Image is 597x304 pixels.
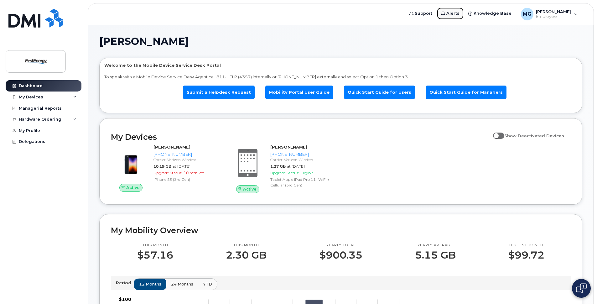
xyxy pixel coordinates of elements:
img: image20231002-3703462-1angbar.jpeg [116,147,146,177]
a: Active[PERSON_NAME][PHONE_NUMBER]Carrier: Verizon Wireless10.19 GBat [DATE]Upgrade Status:10 mth ... [111,144,220,192]
input: Show Deactivated Devices [493,130,498,135]
a: Submit a Helpdesk Request [183,86,255,99]
div: Tablet Apple iPad Pro 11" WiFi + Cellular (3rd Gen) [270,177,335,187]
p: 5.15 GB [415,249,456,261]
p: Period [116,280,134,286]
p: Welcome to the Mobile Device Service Desk Portal [104,62,577,68]
strong: [PERSON_NAME] [153,144,190,149]
p: $900.35 [319,249,362,261]
a: Active[PERSON_NAME][PHONE_NUMBER]Carrier: Verizon Wireless1.27 GBat [DATE]Upgrade Status:Eligible... [228,144,337,193]
a: Quick Start Guide for Managers [426,86,506,99]
strong: [PERSON_NAME] [270,144,307,149]
p: Highest month [508,243,544,248]
p: Yearly average [415,243,456,248]
p: This month [226,243,267,248]
p: Yearly total [319,243,362,248]
div: Carrier: Verizon Wireless [153,157,218,162]
span: Upgrade Status: [153,170,182,175]
span: Show Deactivated Devices [504,133,564,138]
span: Active [243,186,257,192]
span: at [DATE] [173,164,190,169]
a: Mobility Portal User Guide [265,86,333,99]
span: Eligible [300,170,314,175]
p: 2.30 GB [226,249,267,261]
tspan: $100 [119,296,131,302]
div: Carrier: Verizon Wireless [270,157,335,162]
p: To speak with a Mobile Device Service Desk Agent call 811-HELP (4357) internally or [PHONE_NUMBER... [104,74,577,80]
div: [PHONE_NUMBER] [153,151,218,157]
div: iPhone SE (3rd Gen) [153,177,218,182]
h2: My Devices [111,132,490,142]
a: Quick Start Guide for Users [344,86,415,99]
div: [PHONE_NUMBER] [270,151,335,157]
span: [PERSON_NAME] [99,37,189,46]
p: $57.16 [137,249,173,261]
span: 1.27 GB [270,164,286,169]
span: 24 months [171,281,193,287]
span: Upgrade Status: [270,170,299,175]
span: Active [126,185,140,191]
span: YTD [203,281,212,287]
p: This month [137,243,173,248]
p: $99.72 [508,249,544,261]
img: Open chat [576,283,587,293]
span: at [DATE] [287,164,305,169]
h2: My Mobility Overview [111,226,571,235]
span: 10 mth left [184,170,204,175]
span: 10.19 GB [153,164,171,169]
